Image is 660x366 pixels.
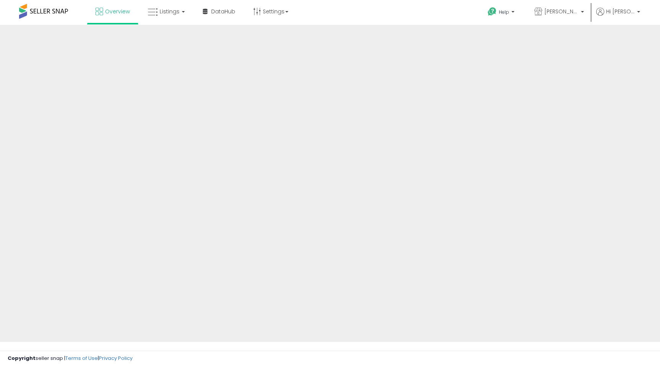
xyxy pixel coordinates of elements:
span: Overview [105,8,130,15]
span: DataHub [211,8,235,15]
span: Help [499,9,509,15]
span: [PERSON_NAME] [544,8,579,15]
a: Help [482,1,522,25]
span: Hi [PERSON_NAME] [606,8,635,15]
span: Listings [160,8,180,15]
a: Hi [PERSON_NAME] [596,8,640,25]
i: Get Help [487,7,497,16]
